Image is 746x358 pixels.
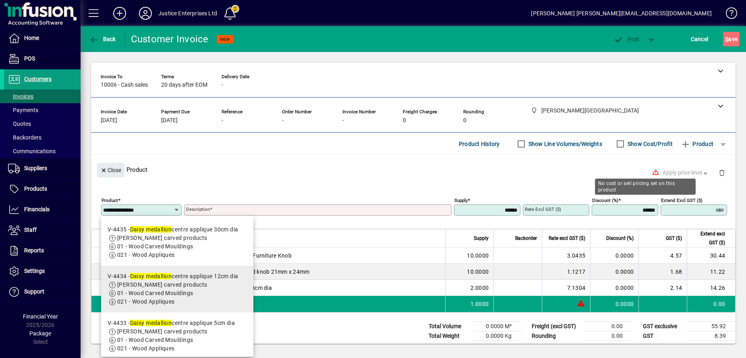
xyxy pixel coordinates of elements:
[117,243,193,250] span: 01 - Wood Carved Mouldings
[547,252,585,260] div: 3.0435
[101,82,148,88] span: 10006 - Cash sales
[161,82,207,88] span: 20 days after EOM
[24,288,44,295] span: Support
[639,331,687,341] td: GST
[101,219,253,266] mat-option: V-4435 - Daisy medallion centre applique 30cm dia
[425,331,473,341] td: Total Weight
[549,234,585,243] span: Rate excl GST ($)
[638,280,687,296] td: 2.14
[456,137,503,151] button: Product History
[29,330,51,337] span: Package
[95,166,126,173] app-page-header-button: Close
[584,331,632,341] td: 0.00
[590,296,638,312] td: 0.0000
[23,313,58,320] span: Financial Year
[8,93,33,100] span: Invoices
[107,6,133,21] button: Add
[4,220,81,240] a: Staff
[222,117,223,124] span: -
[661,198,702,203] mat-label: Extend excl GST ($)
[130,320,145,326] em: Daisy
[720,2,736,28] a: Knowledge Base
[4,179,81,199] a: Products
[8,134,41,141] span: Backorders
[4,158,81,179] a: Suppliers
[687,331,736,341] td: 8.39
[130,226,145,233] em: Daisy
[525,206,561,212] mat-label: Rate excl GST ($)
[117,328,207,335] span: [PERSON_NAME] carved products
[282,117,284,124] span: -
[117,345,175,352] span: 021 - Wood Appliques
[146,226,172,233] em: medallion
[97,163,124,177] button: Close
[547,268,585,276] div: 1.1217
[606,234,634,243] span: Discount (%)
[117,337,193,343] span: 01 - Wood Carved Mouldings
[4,117,81,131] a: Quotes
[712,163,731,182] button: Delete
[8,121,31,127] span: Quotes
[117,298,175,305] span: 021 - Wood Appliques
[687,248,735,264] td: 30.44
[470,284,489,292] span: 2.0000
[725,36,728,42] span: S
[101,266,253,312] mat-option: V-4434 - Daisy medallion centre applique 12cm dia
[91,155,736,184] div: Product
[725,33,738,46] span: ave
[687,296,735,312] td: 0.00
[590,264,638,280] td: 0.0000
[108,272,238,281] div: V-4434 - centre applique 12cm dia
[473,331,521,341] td: 0.0000 Kg
[108,319,235,327] div: V-4433 - centre applique 5cm dia
[24,165,47,171] span: Suppliers
[692,229,725,247] span: Extend excl GST ($)
[102,198,118,203] mat-label: Product
[130,273,145,279] em: Daisy
[663,169,709,177] span: Apply price level
[584,322,632,331] td: 0.00
[222,82,223,88] span: -
[595,179,696,195] div: No cost or sell pricing set on this product
[24,247,44,254] span: Reports
[4,103,81,117] a: Payments
[638,264,687,280] td: 1.68
[220,37,230,42] span: NEW
[4,49,81,69] a: POS
[146,273,172,279] em: medallion
[691,33,709,46] span: Cancel
[100,164,121,177] span: Close
[463,117,466,124] span: 0
[108,225,238,234] div: V-4435 - centre applique 30cm dia
[473,322,521,331] td: 0.0000 M³
[117,252,175,258] span: 021 - Wood Appliques
[628,36,631,42] span: P
[547,284,585,292] div: 7.1304
[4,282,81,302] a: Support
[528,331,584,341] td: Rounding
[626,140,673,148] label: Show Cost/Profit
[613,36,640,42] span: ost
[158,7,217,20] div: Justice Enterprises Ltd
[8,107,38,113] span: Payments
[467,252,489,260] span: 10.0000
[4,28,81,48] a: Home
[133,6,158,21] button: Profile
[666,234,682,243] span: GST ($)
[117,281,207,288] span: [PERSON_NAME] carved products
[470,300,489,308] span: 1.0000
[723,32,740,46] button: Save
[117,235,207,241] span: [PERSON_NAME] carved products
[146,320,172,326] em: medallion
[689,32,711,46] button: Cancel
[467,268,489,276] span: 10.0000
[24,55,35,62] span: POS
[528,322,584,331] td: Freight (excl GST)
[24,185,47,192] span: Products
[81,32,125,46] app-page-header-button: Back
[687,264,735,280] td: 11.22
[4,89,81,103] a: Invoices
[4,241,81,261] a: Reports
[4,261,81,281] a: Settings
[24,76,52,82] span: Customers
